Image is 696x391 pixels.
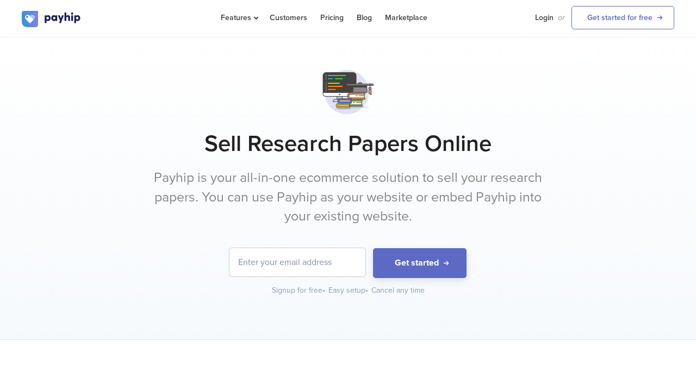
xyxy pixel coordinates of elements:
[371,285,425,296] div: Cancel any time
[321,65,376,119] img: svg+xml;utf8,%3Csvg%20xmlns%3D%22http%3A%2F%2Fwww.w3.org%2F2000%2Fsvg%22%20viewBox%3D%220%200%201...
[322,286,325,295] span: •
[221,13,257,22] span: Features
[22,130,674,157] h1: Sell Research Papers Online
[272,285,326,296] div: Signup for free
[373,248,467,278] button: Get started
[328,285,369,296] div: Easy setup
[22,11,82,27] img: logo.svg
[571,6,674,29] a: Get started for free
[144,168,552,226] p: Payhip is your all-in-one ecommerce solution to sell your research papers. You can use Payhip as ...
[229,248,365,276] input: Enter your email address
[365,286,368,295] span: •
